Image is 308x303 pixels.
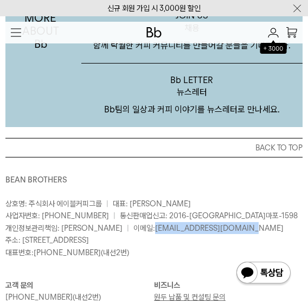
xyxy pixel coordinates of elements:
span: | [113,211,116,220]
img: 카카오톡 채널 1:1 채팅 버튼 [235,261,292,287]
p: 함께 탁월한 커피 커뮤니티를 만들어갈 분들을 기다립니다. [81,40,303,62]
p: Bb LETTER 뉴스레터 [81,64,303,104]
span: 통신판매업신고: 2016-[GEOGRAPHIC_DATA]마포-1598 [120,211,298,220]
p: 비즈니스 [154,279,303,291]
a: [EMAIL_ADDRESS][DOMAIN_NAME] [155,224,284,232]
button: BACK TO TOP [5,138,303,157]
p: (내선2번) [5,291,149,303]
span: 대표: [PERSON_NAME] [113,199,191,208]
a: Bb LETTER뉴스레터 Bb팀의 일상과 커피 이야기를 뉴스레터로 만나세요. [81,64,303,127]
span: 사업자번호: [PHONE_NUMBER] [5,211,109,220]
a: [PHONE_NUMBER] [5,293,73,301]
a: 원두 납품 및 컨설팅 문의 [154,293,226,301]
span: 상호명: 주식회사 에이블커피그룹 [5,199,102,208]
span: 대표번호: (내선2번) [5,248,129,257]
p: Bb팀의 일상과 커피 이야기를 뉴스레터로 만나세요. [81,104,303,127]
span: 주소: [STREET_ADDRESS] [5,236,89,244]
img: 로고 [146,27,162,37]
span: | [127,224,129,232]
a: 신규 회원 가입 시 3,000원 할인 [107,4,201,12]
a: BEAN BROTHERS [5,175,67,184]
span: 이메일: [133,224,284,232]
p: 고객 문의 [5,279,154,291]
span: | [106,199,108,208]
a: [PHONE_NUMBER] [34,248,101,257]
span: 개인정보관리책임: [PERSON_NAME] [5,224,123,232]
